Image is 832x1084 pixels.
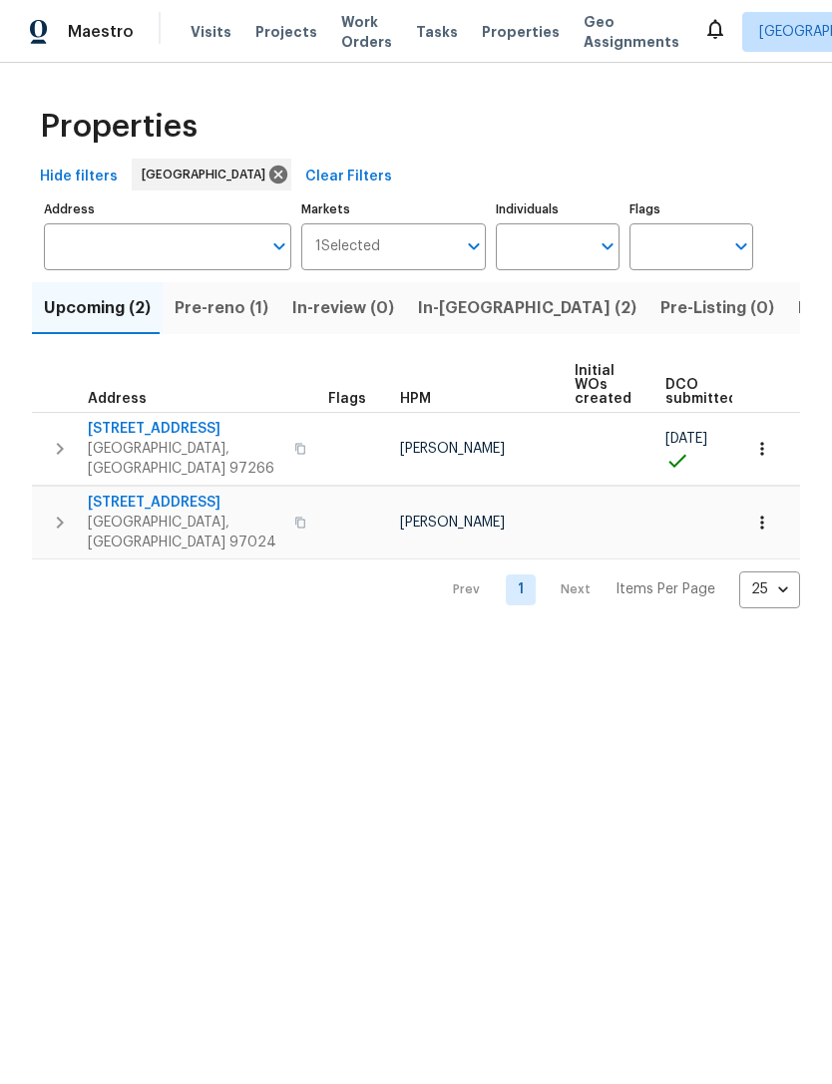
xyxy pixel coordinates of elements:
span: [PERSON_NAME] [400,516,505,530]
label: Markets [301,203,487,215]
span: [PERSON_NAME] [400,442,505,456]
label: Flags [629,203,753,215]
nav: Pagination Navigation [434,571,800,608]
button: Open [727,232,755,260]
span: In-review (0) [292,294,394,322]
button: Open [265,232,293,260]
span: [GEOGRAPHIC_DATA], [GEOGRAPHIC_DATA] 97024 [88,513,282,552]
label: Individuals [496,203,620,215]
a: Goto page 1 [506,574,536,605]
span: Properties [482,22,560,42]
span: Flags [328,392,366,406]
button: Open [594,232,622,260]
span: Maestro [68,22,134,42]
span: Properties [40,117,198,137]
span: HPM [400,392,431,406]
span: Work Orders [341,12,392,52]
span: [DATE] [665,432,707,446]
button: Open [460,232,488,260]
p: Items Per Page [616,579,715,599]
span: Pre-reno (1) [175,294,268,322]
span: Initial WOs created [575,364,631,406]
div: [GEOGRAPHIC_DATA] [132,159,291,190]
span: DCO submitted [665,378,737,406]
span: [STREET_ADDRESS] [88,493,282,513]
span: Tasks [416,25,458,39]
div: 25 [739,563,800,615]
span: [GEOGRAPHIC_DATA], [GEOGRAPHIC_DATA] 97266 [88,439,282,479]
span: Clear Filters [305,165,392,189]
label: Address [44,203,291,215]
span: In-[GEOGRAPHIC_DATA] (2) [418,294,636,322]
span: Address [88,392,147,406]
span: Hide filters [40,165,118,189]
span: [GEOGRAPHIC_DATA] [142,165,273,184]
span: Pre-Listing (0) [660,294,774,322]
span: Visits [191,22,231,42]
button: Hide filters [32,159,126,195]
button: Clear Filters [297,159,400,195]
span: Projects [255,22,317,42]
span: Upcoming (2) [44,294,151,322]
span: [STREET_ADDRESS] [88,419,282,439]
span: Geo Assignments [584,12,679,52]
span: 1 Selected [315,238,380,255]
